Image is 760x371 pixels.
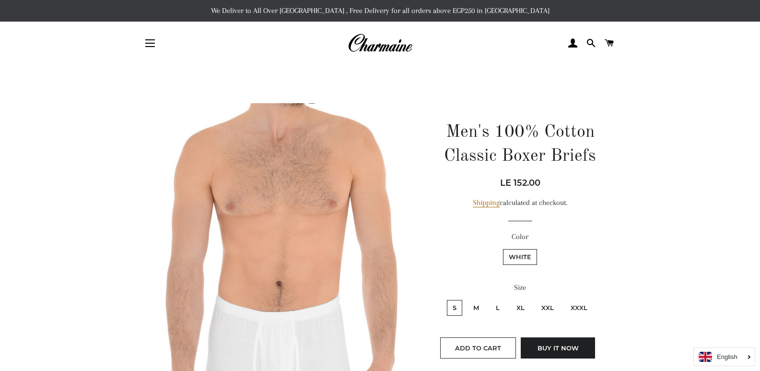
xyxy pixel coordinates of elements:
a: English [699,352,750,362]
label: White [503,249,537,265]
label: XXXL [565,300,593,316]
h1: Men's 100% Cotton Classic Boxer Briefs [435,120,605,169]
label: S [447,300,462,316]
img: Charmaine Egypt [348,33,412,54]
span: LE 152.00 [500,178,540,188]
div: calculated at checkout. [435,197,605,209]
span: Add to Cart [455,344,501,352]
label: L [490,300,505,316]
a: Shipping [473,198,500,207]
label: XXL [536,300,560,316]
label: Size [435,282,605,294]
button: Add to Cart [440,337,516,359]
label: M [468,300,485,316]
button: Buy it now [521,337,595,359]
i: English [717,354,737,360]
label: Color [435,231,605,243]
label: XL [511,300,530,316]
